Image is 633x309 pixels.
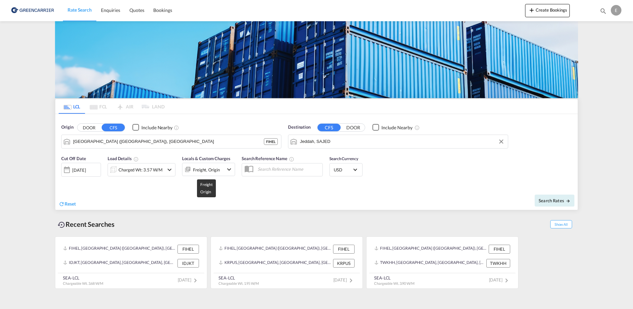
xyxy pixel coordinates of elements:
button: Clear Input [496,137,506,147]
div: SEA-LCL [219,275,259,281]
div: Include Nearby [381,124,413,131]
md-select: Select Currency: $ USDUnited States Dollar [333,165,359,174]
md-icon: icon-chevron-down [166,166,173,174]
recent-search-card: FIHEL, [GEOGRAPHIC_DATA] ([GEOGRAPHIC_DATA]), [GEOGRAPHIC_DATA], [GEOGRAPHIC_DATA], [GEOGRAPHIC_D... [366,236,518,289]
span: Search Currency [329,156,358,161]
div: IDJKT [177,259,199,268]
div: [DATE] [72,167,86,173]
span: [DATE] [489,277,511,282]
div: TWKHH, Kaohsiung, Taiwan, Province of China, Greater China & Far East Asia, Asia Pacific [374,259,485,268]
span: Load Details [108,156,139,161]
div: IDJKT, Jakarta, Java, Indonesia, South East Asia, Asia Pacific [63,259,176,268]
md-input-container: Jeddah, SAJED [288,135,508,148]
md-icon: icon-backup-restore [58,221,66,229]
span: Freight Origin [200,182,213,194]
span: Reset [65,201,76,207]
span: Search Rates [539,198,570,203]
div: KRPUS [333,259,355,268]
span: Show All [550,220,572,228]
button: icon-plus 400-fgCreate Bookings [525,4,570,17]
span: Cut Off Date [61,156,86,161]
div: SEA-LCL [63,275,103,281]
img: GreenCarrierFCL_LCL.png [55,21,578,98]
button: Search Ratesicon-arrow-right [535,195,574,207]
md-icon: icon-chevron-down [225,165,233,173]
md-icon: Unchecked: Ignores neighbouring ports when fetching rates.Checked : Includes neighbouring ports w... [174,125,179,130]
md-icon: Chargeable Weight [133,156,139,162]
div: Include Nearby [141,124,172,131]
div: FIHEL, Helsingfors (Helsinki), Finland, Northern Europe, Europe [63,245,176,253]
button: CFS [317,124,341,131]
input: Search Reference Name [254,164,322,174]
div: icon-refreshReset [59,201,76,208]
span: Chargeable Wt. 3.68 W/M [63,281,103,285]
span: Quotes [129,7,144,13]
span: Destination [288,124,311,131]
div: KRPUS, Busan, Korea, Republic of, Greater China & Far East Asia, Asia Pacific [219,259,331,268]
div: SEA-LCL [374,275,414,281]
span: [DATE] [178,277,199,282]
span: Rate Search [68,7,92,13]
md-input-container: Helsingfors (Helsinki), FIHEL [62,135,281,148]
div: FIHEL, Helsingfors (Helsinki), Finland, Northern Europe, Europe [219,245,331,253]
div: FIHEL [264,138,278,145]
div: Freight Origin [193,165,220,174]
md-icon: Unchecked: Ignores neighbouring ports when fetching rates.Checked : Includes neighbouring ports w... [414,125,420,130]
button: DOOR [77,124,101,131]
md-icon: icon-chevron-right [191,277,199,284]
md-icon: icon-plus 400-fg [528,6,536,14]
recent-search-card: FIHEL, [GEOGRAPHIC_DATA] ([GEOGRAPHIC_DATA]), [GEOGRAPHIC_DATA], [GEOGRAPHIC_DATA], [GEOGRAPHIC_D... [55,236,207,289]
md-datepicker: Select [61,176,66,185]
md-icon: Your search will be saved by the below given name [289,156,294,162]
span: Search Reference Name [242,156,294,161]
div: Charged Wt: 3.57 W/Micon-chevron-down [108,163,175,176]
md-icon: icon-chevron-right [503,277,511,284]
md-icon: icon-magnify [600,7,607,15]
div: icon-magnify [600,7,607,17]
md-tab-item: LCL [59,99,85,114]
div: TWKHH [486,259,510,268]
div: Recent Searches [55,217,117,232]
md-checkbox: Checkbox No Ink [132,124,172,131]
div: [DATE] [61,163,101,177]
div: FIHEL [489,245,510,253]
md-icon: icon-refresh [59,201,65,207]
div: Freight Originicon-chevron-down [182,163,235,176]
div: FIHEL [333,245,355,253]
div: FIHEL, Helsingfors (Helsinki), Finland, Northern Europe, Europe [374,245,487,253]
div: FIHEL [177,245,199,253]
input: Search by Port [73,137,264,147]
md-icon: icon-arrow-right [566,199,570,203]
button: CFS [102,124,125,131]
span: [DATE] [333,277,355,282]
span: Chargeable Wt. 3.90 W/M [374,281,414,285]
recent-search-card: FIHEL, [GEOGRAPHIC_DATA] ([GEOGRAPHIC_DATA]), [GEOGRAPHIC_DATA], [GEOGRAPHIC_DATA], [GEOGRAPHIC_D... [211,236,363,289]
span: Origin [61,124,73,131]
span: Bookings [153,7,172,13]
span: Enquiries [101,7,120,13]
span: Chargeable Wt. 1.95 W/M [219,281,259,285]
md-checkbox: Checkbox No Ink [372,124,413,131]
span: USD [334,167,352,173]
span: Locals & Custom Charges [182,156,230,161]
div: E [611,5,621,16]
md-icon: icon-chevron-right [347,277,355,284]
input: Search by Port [300,137,505,147]
div: Charged Wt: 3.57 W/M [119,165,163,174]
md-pagination-wrapper: Use the left and right arrow keys to navigate between tabs [59,99,165,114]
img: 176147708aff11ef8735f72d97dca5a8.png [10,3,55,18]
button: DOOR [342,124,365,131]
div: Origin DOOR CFS Checkbox No InkUnchecked: Ignores neighbouring ports when fetching rates.Checked ... [55,114,578,210]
